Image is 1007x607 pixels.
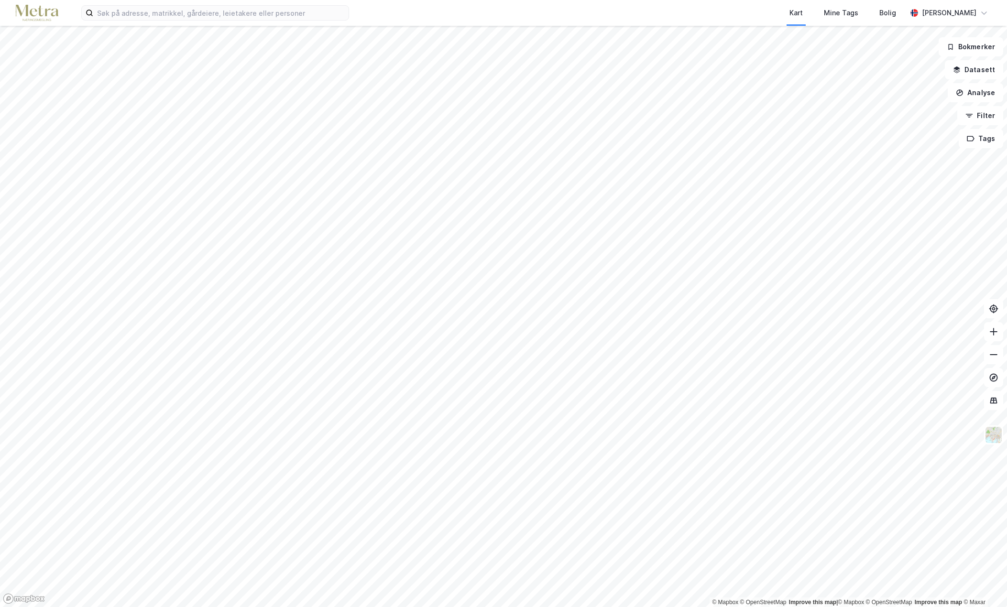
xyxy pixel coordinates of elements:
div: Bolig [879,7,896,19]
div: [PERSON_NAME] [922,7,976,19]
img: metra-logo.256734c3b2bbffee19d4.png [15,5,58,22]
img: Z [985,426,1003,444]
a: Mapbox [712,599,738,606]
iframe: Chat Widget [959,561,1007,607]
div: | [712,597,985,607]
a: Improve this map [915,599,962,606]
a: Mapbox [838,599,864,606]
a: OpenStreetMap [740,599,787,606]
button: Bokmerker [939,37,1003,56]
button: Analyse [948,83,1003,102]
a: Mapbox homepage [3,593,45,604]
button: Datasett [945,60,1003,79]
div: Kontrollprogram for chat [959,561,1007,607]
a: Improve this map [789,599,836,606]
div: Kart [789,7,803,19]
div: Mine Tags [824,7,858,19]
button: Tags [959,129,1003,148]
input: Søk på adresse, matrikkel, gårdeiere, leietakere eller personer [93,6,349,20]
a: OpenStreetMap [866,599,912,606]
button: Filter [957,106,1003,125]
